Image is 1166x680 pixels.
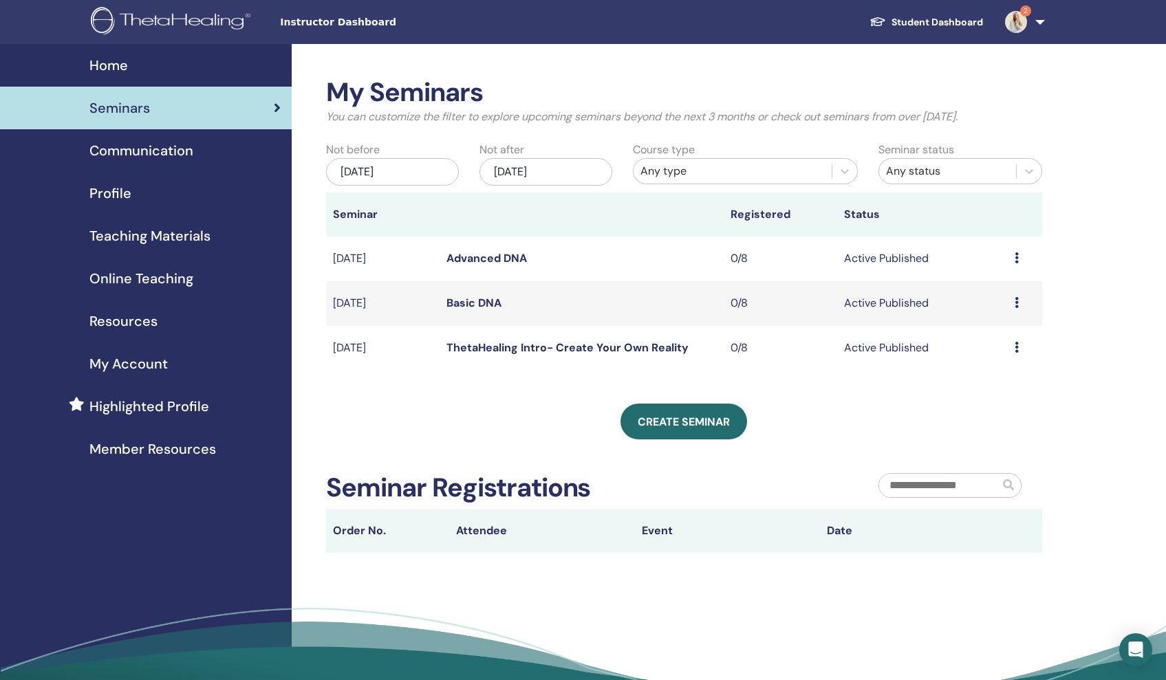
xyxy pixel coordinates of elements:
[886,163,1009,179] div: Any status
[640,163,825,179] div: Any type
[89,311,158,331] span: Resources
[724,193,837,237] th: Registered
[724,326,837,371] td: 0/8
[326,193,440,237] th: Seminar
[633,142,695,158] label: Course type
[878,142,954,158] label: Seminar status
[446,251,527,265] a: Advanced DNA
[91,7,255,38] img: logo.png
[89,98,150,118] span: Seminars
[820,509,1005,553] th: Date
[89,226,210,246] span: Teaching Materials
[638,415,730,429] span: Create seminar
[479,158,612,186] div: [DATE]
[837,237,1008,281] td: Active Published
[89,140,193,161] span: Communication
[837,326,1008,371] td: Active Published
[446,296,501,310] a: Basic DNA
[1119,633,1152,666] div: Open Intercom Messenger
[280,15,486,30] span: Instructor Dashboard
[326,142,380,158] label: Not before
[326,158,459,186] div: [DATE]
[620,404,747,439] a: Create seminar
[326,509,450,553] th: Order No.
[89,183,131,204] span: Profile
[326,77,1042,109] h2: My Seminars
[89,55,128,76] span: Home
[1020,6,1031,17] span: 2
[326,472,591,504] h2: Seminar Registrations
[724,281,837,326] td: 0/8
[449,509,634,553] th: Attendee
[837,281,1008,326] td: Active Published
[326,281,440,326] td: [DATE]
[1005,11,1027,33] img: default.jpg
[479,142,524,158] label: Not after
[89,439,216,459] span: Member Resources
[870,16,886,28] img: graduation-cap-white.svg
[446,340,689,355] a: ThetaHealing Intro- Create Your Own Reality
[859,10,994,35] a: Student Dashboard
[326,237,440,281] td: [DATE]
[89,353,168,374] span: My Account
[326,326,440,371] td: [DATE]
[89,396,209,417] span: Highlighted Profile
[635,509,820,553] th: Event
[837,193,1008,237] th: Status
[89,268,193,289] span: Online Teaching
[326,109,1042,125] p: You can customize the filter to explore upcoming seminars beyond the next 3 months or check out s...
[724,237,837,281] td: 0/8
